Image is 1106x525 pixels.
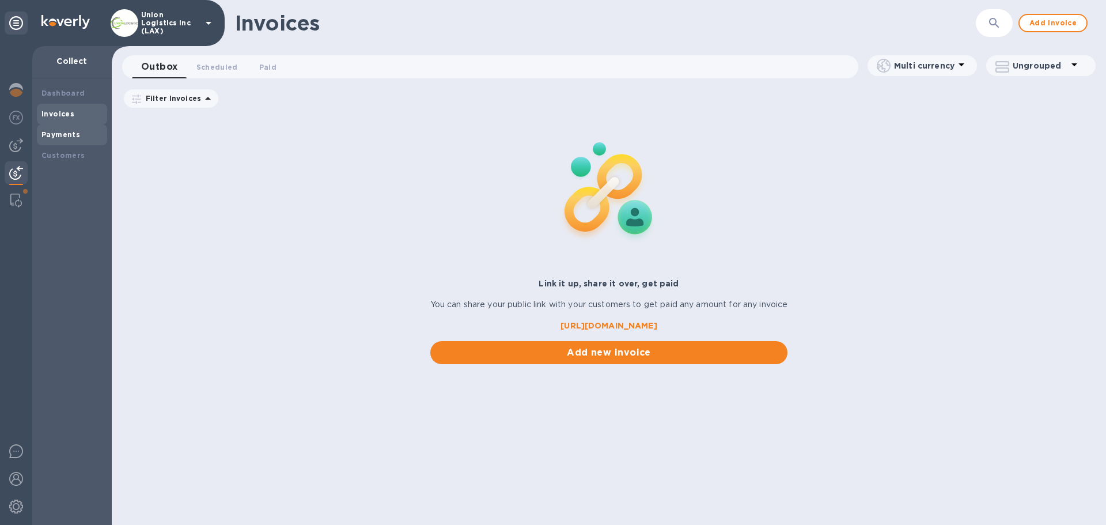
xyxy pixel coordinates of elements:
[196,61,238,73] span: Scheduled
[1013,60,1067,71] p: Ungrouped
[430,341,788,364] button: Add new invoice
[141,93,201,103] p: Filter Invoices
[41,55,103,67] p: Collect
[235,11,320,35] h1: Invoices
[41,151,85,160] b: Customers
[41,130,80,139] b: Payments
[430,320,788,332] a: [URL][DOMAIN_NAME]
[141,59,178,75] span: Outbox
[894,60,955,71] p: Multi currency
[141,11,199,35] p: Union Logistics Inc (LAX)
[9,111,23,124] img: Foreign exchange
[41,15,90,29] img: Logo
[41,109,74,118] b: Invoices
[259,61,276,73] span: Paid
[560,321,657,330] b: [URL][DOMAIN_NAME]
[440,346,779,360] span: Add new invoice
[41,89,85,97] b: Dashboard
[430,299,788,311] p: You can share your public link with your customers to get paid any amount for any invoice
[1018,14,1088,32] button: Add invoice
[430,278,788,289] p: Link it up, share it over, get paid
[1029,16,1077,30] span: Add invoice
